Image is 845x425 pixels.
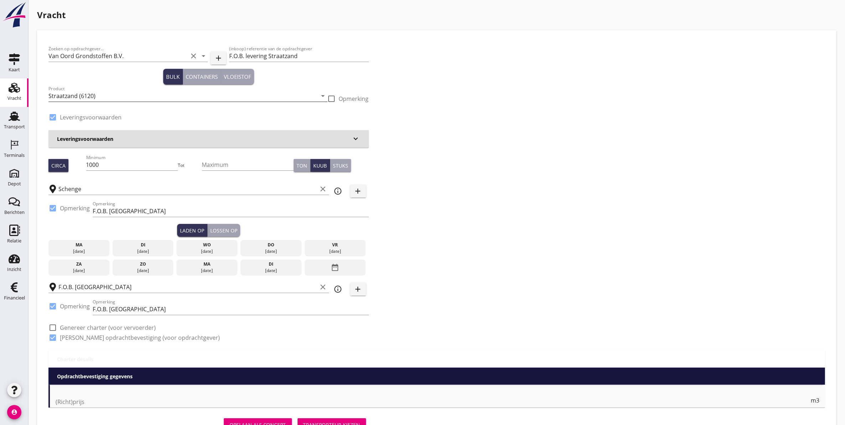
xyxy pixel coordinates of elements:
[50,248,108,255] div: [DATE]
[60,205,90,212] label: Opmerking
[7,96,21,101] div: Vracht
[48,159,68,172] button: Circa
[178,242,236,248] div: wo
[189,52,198,60] i: clear
[60,114,122,121] label: Leveringsvoorwaarden
[60,334,220,341] label: [PERSON_NAME] opdrachtbevestiging (voor opdrachtgever)
[229,50,369,62] input: (inkoop) referentie van de opdrachtgever
[50,267,108,274] div: [DATE]
[224,73,251,81] div: Vloeistof
[60,303,90,310] label: Opmerking
[199,52,208,60] i: arrow_drop_down
[339,95,369,102] label: Opmerking
[114,242,172,248] div: di
[1,2,27,28] img: logo-small.a267ee39.svg
[242,267,300,274] div: [DATE]
[178,261,236,267] div: ma
[166,73,180,81] div: Bulk
[7,405,21,419] i: account_circle
[48,90,318,102] input: Product
[210,227,237,234] div: Lossen op
[37,9,836,21] h1: Vracht
[242,242,300,248] div: do
[319,92,328,100] i: arrow_drop_down
[354,187,362,195] i: add
[186,73,218,81] div: Containers
[51,162,66,169] div: Circa
[114,248,172,255] div: [DATE]
[7,239,21,243] div: Relatie
[8,181,21,186] div: Depot
[183,69,221,85] button: Containers
[9,67,20,72] div: Kaart
[57,135,352,143] h3: Leveringsvoorwaarden
[354,285,362,293] i: add
[60,324,156,331] label: Genereer charter (voor vervoerder)
[319,185,328,193] i: clear
[50,261,108,267] div: za
[811,398,819,403] span: m3
[202,159,294,170] input: Maximum
[207,224,240,237] button: Lossen op
[58,183,318,195] input: Laadplaats
[93,303,369,315] input: Opmerking
[178,162,202,169] div: Tot
[330,159,351,172] button: Stuks
[4,210,25,215] div: Berichten
[114,267,172,274] div: [DATE]
[7,267,21,272] div: Inzicht
[214,54,223,62] i: add
[178,248,236,255] div: [DATE]
[93,205,369,217] input: Opmerking
[114,261,172,267] div: zo
[177,224,207,237] button: Laden op
[178,267,236,274] div: [DATE]
[297,162,307,169] div: Ton
[310,159,330,172] button: Kuub
[352,134,360,143] i: keyboard_arrow_down
[306,242,364,248] div: vr
[56,396,809,408] input: (Richt)prijs
[48,50,188,62] input: Zoeken op opdrachtgever...
[242,261,300,267] div: di
[306,248,364,255] div: [DATE]
[86,159,178,170] input: Minimum
[180,227,204,234] div: Laden op
[221,69,254,85] button: Vloeistof
[4,153,25,158] div: Terminals
[334,285,342,293] i: info_outline
[294,159,310,172] button: Ton
[331,261,339,274] i: date_range
[333,162,348,169] div: Stuks
[58,281,318,293] input: Losplaats
[319,283,328,291] i: clear
[313,162,327,169] div: Kuub
[4,296,25,300] div: Financieel
[334,187,342,195] i: info_outline
[50,242,108,248] div: ma
[163,69,183,85] button: Bulk
[242,248,300,255] div: [DATE]
[4,124,25,129] div: Transport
